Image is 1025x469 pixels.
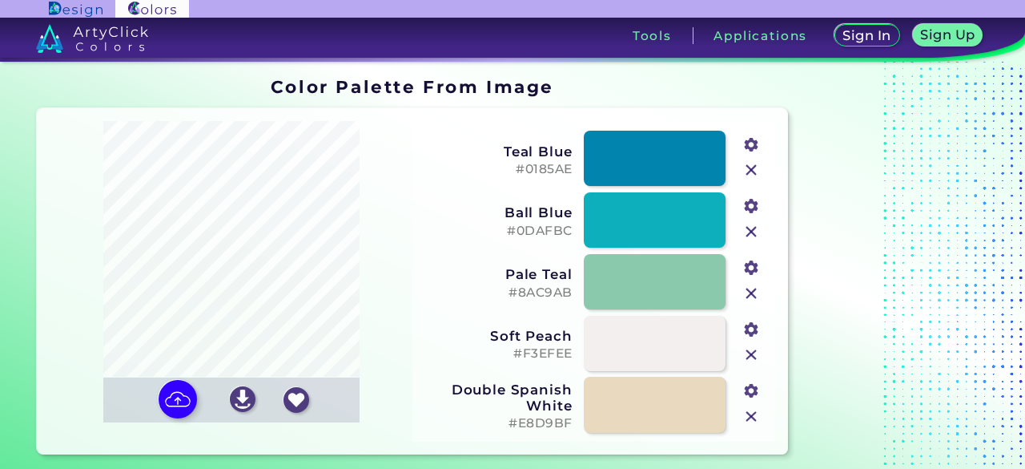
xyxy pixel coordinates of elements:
h5: #0DAFBC [423,224,573,239]
img: icon_close.svg [741,345,762,366]
h5: Sign In [842,29,892,42]
img: logo_artyclick_colors_white.svg [36,24,149,53]
h5: Sign Up [918,28,976,42]
img: icon_download_white.svg [230,386,255,412]
iframe: Advertisement [794,71,995,461]
img: icon picture [159,380,197,418]
img: icon_close.svg [741,221,762,242]
a: Sign In [833,24,902,47]
h5: #8AC9AB [423,285,573,301]
img: icon_favourite_white.svg [283,387,309,413]
img: icon_close.svg [741,160,762,180]
h5: #0185AE [423,162,573,177]
h3: Double Spanish White [423,382,573,414]
img: ArtyClick Design logo [49,2,102,17]
h3: Pale Teal [423,266,573,282]
img: icon_close.svg [741,283,762,304]
h3: Ball Blue [423,204,573,220]
h3: Tools [633,30,672,42]
h5: #F3EFEE [423,346,573,362]
h3: Teal Blue [423,144,573,160]
img: icon_close.svg [741,406,762,427]
h5: #E8D9BF [423,416,573,431]
h3: Soft Peach [423,328,573,344]
a: Sign Up [910,24,984,47]
h3: Applications [713,30,807,42]
h1: Color Palette From Image [271,75,554,99]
